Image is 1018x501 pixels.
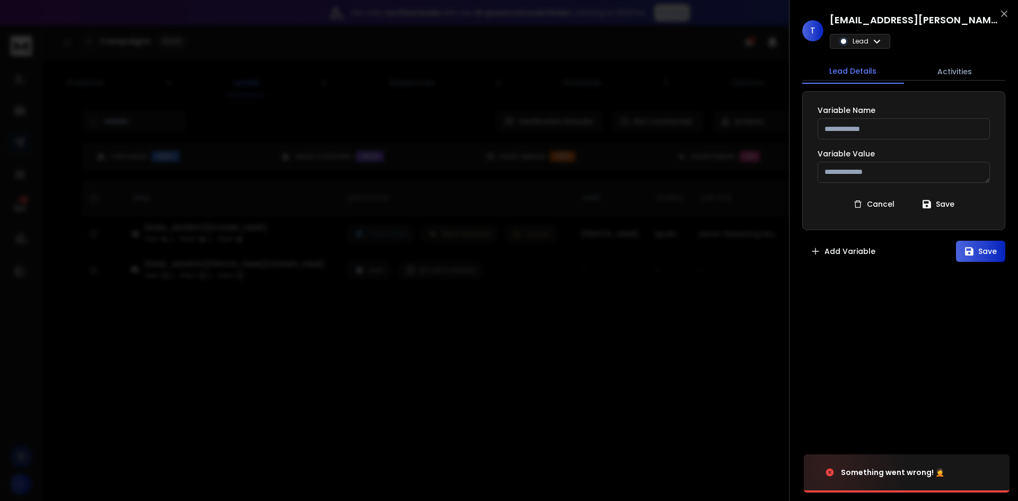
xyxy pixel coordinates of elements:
[853,37,868,46] p: Lead
[914,194,963,215] button: Save
[802,20,823,41] span: T
[818,107,990,114] label: Variable Name
[818,150,990,157] label: Variable Value
[804,444,910,501] img: image
[845,194,903,215] button: Cancel
[802,241,884,262] button: Add Variable
[841,467,944,478] div: Something went wrong! 🤦
[956,241,1005,262] button: Save
[802,59,904,84] button: Lead Details
[830,13,999,28] h1: [EMAIL_ADDRESS][PERSON_NAME][DOMAIN_NAME]
[904,60,1006,83] button: Activities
